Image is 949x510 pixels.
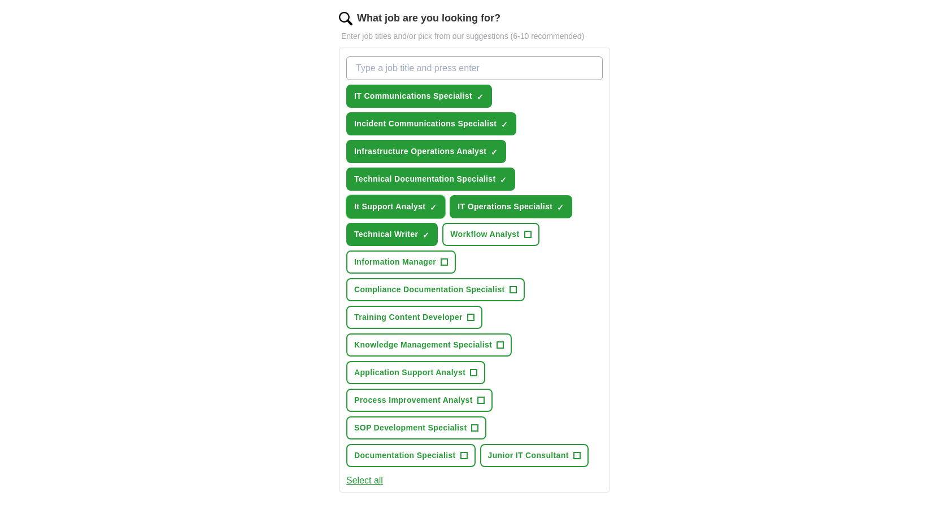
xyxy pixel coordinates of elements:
button: Application Support Analyst [346,361,485,384]
span: Training Content Developer [354,311,463,323]
button: Process Improvement Analyst [346,389,493,412]
span: Application Support Analyst [354,367,465,379]
img: search.png [339,12,352,25]
span: SOP Development Specialist [354,422,467,434]
span: IT Operations Specialist [458,201,552,213]
span: Knowledge Management Specialist [354,339,492,351]
span: Technical Documentation Specialist [354,173,495,185]
button: Infrastructure Operations Analyst✓ [346,140,506,163]
span: Infrastructure Operations Analyst [354,146,486,157]
span: ✓ [430,203,437,212]
button: Training Content Developer [346,306,482,329]
span: It Support Analyst [354,201,425,213]
span: ✓ [423,231,429,240]
span: ✓ [500,175,507,184]
span: Information Manager [354,256,436,268]
span: Workflow Analyst [450,228,519,240]
span: Junior IT Consultant [488,450,569,461]
button: Incident Communications Specialist✓ [346,112,516,135]
button: Junior IT Consultant [480,444,589,467]
button: Technical Writer✓ [346,223,438,246]
button: IT Communications Specialist✓ [346,85,492,108]
span: ✓ [557,203,564,212]
input: Type a job title and press enter [346,56,603,80]
button: Workflow Analyst [442,223,539,246]
button: Compliance Documentation Specialist [346,278,525,301]
button: IT Operations Specialist✓ [450,195,572,218]
button: Technical Documentation Specialist✓ [346,168,515,191]
button: Knowledge Management Specialist [346,333,512,357]
span: Documentation Specialist [354,450,456,461]
span: Compliance Documentation Specialist [354,284,505,296]
span: ✓ [491,148,498,157]
button: It Support Analyst✓ [346,195,445,218]
span: Process Improvement Analyst [354,394,473,406]
button: Select all [346,474,383,487]
button: Documentation Specialist [346,444,476,467]
span: ✓ [501,120,508,129]
span: ✓ [477,93,484,102]
button: SOP Development Specialist [346,416,486,439]
span: IT Communications Specialist [354,90,472,102]
span: Incident Communications Specialist [354,118,497,130]
p: Enter job titles and/or pick from our suggestions (6-10 recommended) [339,30,610,42]
label: What job are you looking for? [357,11,500,26]
span: Technical Writer [354,228,418,240]
button: Information Manager [346,250,456,274]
